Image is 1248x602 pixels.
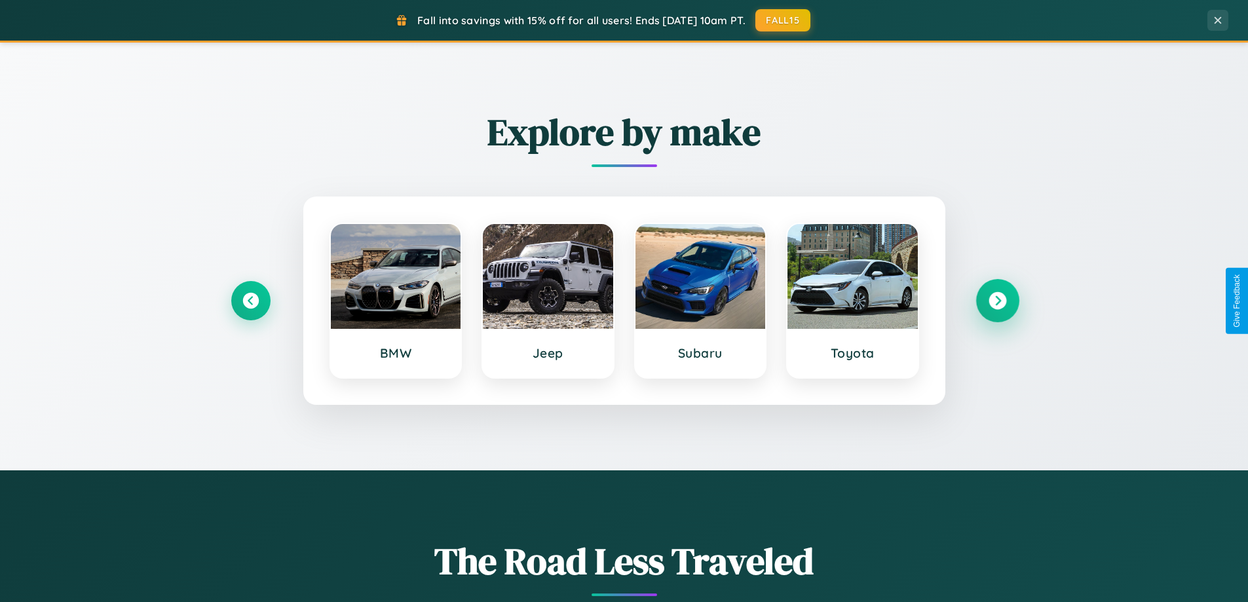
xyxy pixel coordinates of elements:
[801,345,905,361] h3: Toyota
[755,9,810,31] button: FALL15
[344,345,448,361] h3: BMW
[231,536,1017,586] h1: The Road Less Traveled
[417,14,746,27] span: Fall into savings with 15% off for all users! Ends [DATE] 10am PT.
[1232,274,1241,328] div: Give Feedback
[649,345,753,361] h3: Subaru
[231,107,1017,157] h2: Explore by make
[496,345,600,361] h3: Jeep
